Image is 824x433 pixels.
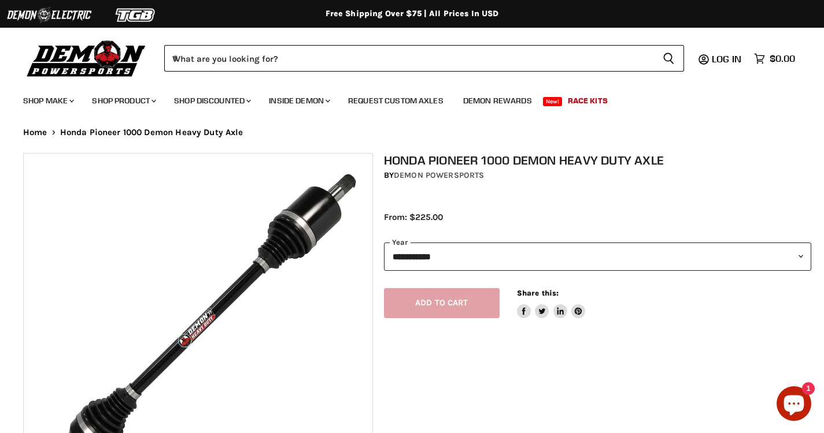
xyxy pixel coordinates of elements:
a: Shop Product [83,89,163,113]
img: TGB Logo 2 [93,4,179,26]
select: year [384,242,812,271]
ul: Main menu [14,84,792,113]
aside: Share this: [517,288,586,319]
a: Demon Rewards [455,89,541,113]
a: Shop Make [14,89,81,113]
span: $0.00 [770,53,795,64]
a: Log in [707,54,748,64]
span: Share this: [517,289,559,297]
a: Inside Demon [260,89,337,113]
a: Shop Discounted [165,89,258,113]
div: by [384,169,812,182]
h1: Honda Pioneer 1000 Demon Heavy Duty Axle [384,153,812,167]
a: $0.00 [748,50,801,67]
a: Request Custom Axles [339,89,452,113]
a: Demon Powersports [394,170,484,180]
input: When autocomplete results are available use up and down arrows to review and enter to select [164,45,653,72]
span: New! [543,97,563,106]
inbox-online-store-chat: Shopify online store chat [773,386,815,424]
button: Search [653,45,684,72]
span: From: $225.00 [384,212,443,222]
a: Home [23,128,47,137]
span: Honda Pioneer 1000 Demon Heavy Duty Axle [60,128,243,137]
img: Demon Electric Logo 2 [6,4,93,26]
form: Product [164,45,684,72]
span: Log in [712,53,741,65]
img: Demon Powersports [23,38,150,79]
a: Race Kits [559,89,616,113]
